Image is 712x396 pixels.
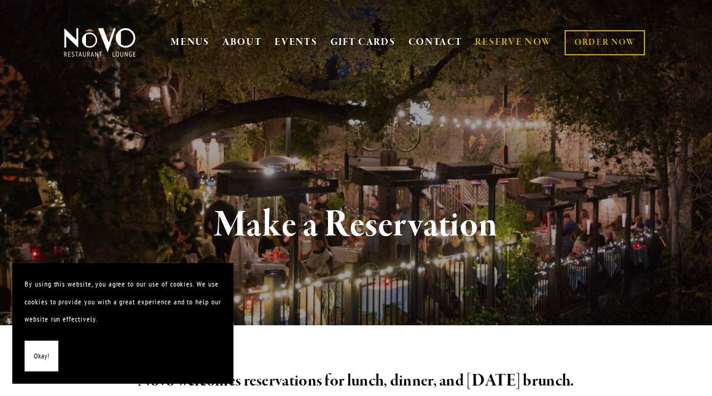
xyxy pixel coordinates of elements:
a: GIFT CARDS [331,31,396,54]
section: Cookie banner [12,263,233,384]
p: By using this website, you agree to our use of cookies. We use cookies to provide you with a grea... [25,275,221,328]
a: CONTACT [409,31,463,54]
a: RESERVE NOW [475,31,552,54]
h2: Novo welcomes reservations for lunch, dinner, and [DATE] brunch. [79,368,633,394]
a: ABOUT [222,36,262,49]
span: Okay! [34,347,49,365]
strong: Make a Reservation [214,202,498,248]
img: Novo Restaurant &amp; Lounge [61,27,138,58]
a: ORDER NOW [565,30,645,55]
button: Okay! [25,341,58,372]
a: MENUS [171,36,209,49]
a: EVENTS [275,36,317,49]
